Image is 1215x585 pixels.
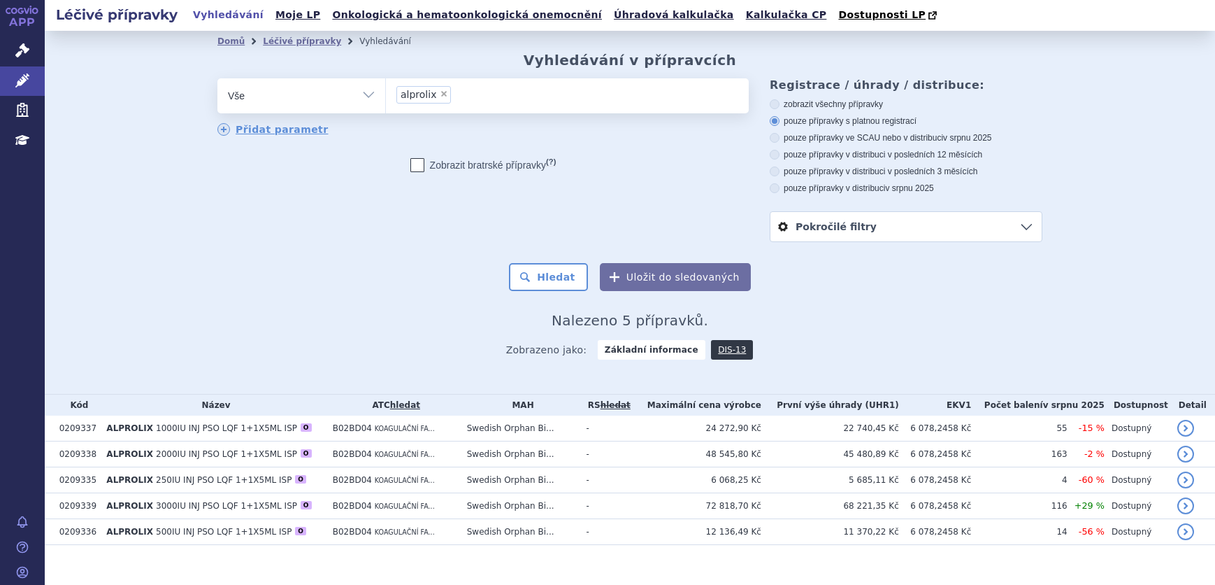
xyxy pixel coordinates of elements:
td: Swedish Orphan Bi... [460,442,580,467]
div: O [295,527,306,535]
div: O [301,449,312,458]
td: 68 221,35 Kč [761,493,899,519]
span: ALPROLIX [106,527,153,537]
strong: Základní informace [598,340,705,360]
td: Dostupný [1105,493,1170,519]
td: 0209337 [52,416,100,442]
input: alprolix [455,85,463,103]
th: Počet balení [971,395,1105,416]
td: 6 078,2458 Kč [899,519,971,545]
label: zobrazit všechny přípravky [770,99,1042,110]
a: detail [1177,523,1194,540]
a: detail [1177,498,1194,514]
a: Pokročilé filtry [770,212,1042,241]
span: 2000IU INJ PSO LQF 1+1X5ML ISP [156,449,297,459]
span: -15 % [1079,423,1105,433]
td: - [579,442,632,467]
td: 72 818,70 Kč [632,493,761,519]
th: První výše úhrady (UHR1) [761,395,899,416]
label: Zobrazit bratrské přípravky [410,158,556,172]
span: KOAGULAČNÍ FA... [375,451,435,458]
span: B02BD04 [333,475,372,485]
span: 500IU INJ PSO LQF 1+1X5ML ISP [156,527,292,537]
div: O [301,501,312,509]
span: KOAGULAČNÍ FA... [375,502,435,510]
span: -60 % [1079,474,1105,485]
span: Zobrazeno jako: [506,340,587,360]
td: 22 740,45 Kč [761,416,899,442]
th: ATC [326,395,460,416]
td: 163 [971,442,1067,467]
td: - [579,493,632,519]
a: vyhledávání neobsahuje žádnou platnou referenční skupinu [601,400,631,410]
a: Onkologická a hematoonkologická onemocnění [328,6,606,24]
a: Kalkulačka CP [742,6,831,24]
td: Dostupný [1105,416,1170,442]
td: 24 272,90 Kč [632,416,761,442]
span: ALPROLIX [106,423,153,433]
td: 0209339 [52,493,100,519]
span: 1000IU INJ PSO LQF 1+1X5ML ISP [156,423,297,433]
td: - [579,416,632,442]
span: ALPROLIX [106,449,153,459]
span: Dostupnosti LP [838,9,926,20]
span: alprolix [401,90,436,99]
td: 116 [971,493,1067,519]
label: pouze přípravky s platnou registrací [770,115,1042,127]
span: × [440,90,448,98]
td: 11 370,22 Kč [761,519,899,545]
td: 6 078,2458 Kč [899,493,971,519]
a: Domů [217,36,245,46]
th: RS [579,395,632,416]
label: pouze přípravky v distribuci v posledních 3 měsících [770,166,1042,177]
button: Uložit do sledovaných [600,263,751,291]
div: O [295,475,306,484]
td: 6 068,25 Kč [632,467,761,493]
td: 45 480,89 Kč [761,442,899,467]
td: Swedish Orphan Bi... [460,519,580,545]
span: KOAGULAČNÍ FA... [375,528,435,536]
button: Hledat [509,263,588,291]
a: hledat [390,400,420,410]
h3: Registrace / úhrady / distribuce: [770,78,1042,92]
div: O [301,423,312,432]
span: ALPROLIX [106,475,153,485]
td: 48 545,80 Kč [632,442,761,467]
th: MAH [460,395,580,416]
span: KOAGULAČNÍ FA... [375,425,435,432]
th: Dostupnost [1105,395,1170,416]
span: -2 % [1084,449,1105,459]
span: B02BD04 [333,423,372,433]
a: detail [1177,472,1194,488]
th: Název [99,395,325,416]
td: Swedish Orphan Bi... [460,467,580,493]
td: - [579,519,632,545]
a: Úhradová kalkulačka [610,6,738,24]
a: detail [1177,446,1194,463]
label: pouze přípravky v distribuci v posledních 12 měsících [770,149,1042,160]
span: B02BD04 [333,527,372,537]
td: 6 078,2458 Kč [899,442,971,467]
a: Dostupnosti LP [834,6,944,25]
a: detail [1177,420,1194,437]
th: EKV1 [899,395,971,416]
td: Dostupný [1105,467,1170,493]
span: 250IU INJ PSO LQF 1+1X5ML ISP [156,475,292,485]
span: Nalezeno 5 přípravků. [552,312,708,329]
span: ALPROLIX [106,501,153,511]
td: Dostupný [1105,519,1170,545]
a: DIS-13 [711,340,753,360]
td: 0209336 [52,519,100,545]
td: 12 136,49 Kč [632,519,761,545]
a: Vyhledávání [189,6,268,24]
span: KOAGULAČNÍ FA... [375,477,435,484]
td: 55 [971,416,1067,442]
label: pouze přípravky v distribuci [770,183,1042,194]
td: 4 [971,467,1067,493]
span: 3000IU INJ PSO LQF 1+1X5ML ISP [156,501,297,511]
td: 5 685,11 Kč [761,467,899,493]
th: Maximální cena výrobce [632,395,761,416]
span: +29 % [1074,500,1105,511]
td: 6 078,2458 Kč [899,467,971,493]
span: B02BD04 [333,501,372,511]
